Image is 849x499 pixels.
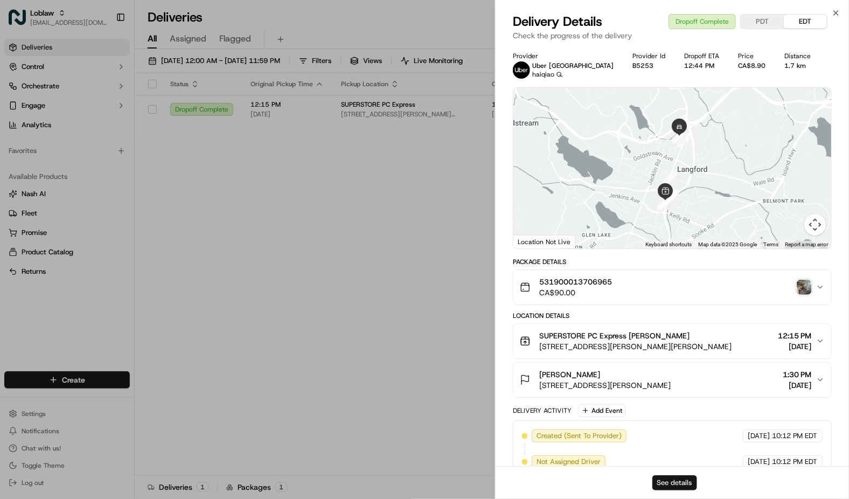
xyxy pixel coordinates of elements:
span: [PERSON_NAME] [539,369,600,380]
input: Got a question? Start typing here... [28,70,194,81]
span: Not Assigned Driver [537,457,601,467]
div: 💻 [91,157,100,166]
div: 11 [672,129,686,143]
span: SUPERSTORE PC Express [PERSON_NAME] [539,330,690,341]
button: PDT [741,15,784,29]
div: Start new chat [37,103,177,114]
div: 📗 [11,157,19,166]
div: 9 [663,171,677,185]
div: Provider [513,52,615,60]
span: 10:12 PM EDT [772,457,818,467]
span: Created (Sent To Provider) [537,431,622,441]
span: 10:12 PM EDT [772,431,818,441]
div: 1.7 km [785,61,813,70]
img: 1736555255976-a54dd68f-1ca7-489b-9aae-adbdc363a1c4 [11,103,30,122]
div: We're available if you need us! [37,114,136,122]
a: Report a map error [785,241,828,247]
div: CA$8.90 [739,61,768,70]
span: haiqiao Q. [532,70,563,79]
button: SUPERSTORE PC Express [PERSON_NAME][STREET_ADDRESS][PERSON_NAME][PERSON_NAME]12:15 PM[DATE] [513,324,831,358]
span: [DATE] [748,457,770,467]
span: 1:30 PM [783,369,812,380]
button: Map camera controls [804,214,826,235]
div: Provider Id [632,52,667,60]
img: uber-new-logo.jpeg [513,61,530,79]
div: Package Details [513,258,832,266]
div: Location Details [513,311,832,320]
span: Knowledge Base [22,156,82,167]
span: API Documentation [102,156,173,167]
div: Dropoff ETA [685,52,721,60]
a: 💻API Documentation [87,152,177,171]
span: 12:15 PM [778,330,812,341]
span: 531900013706965 [539,276,612,287]
a: 📗Knowledge Base [6,152,87,171]
div: Price [739,52,768,60]
button: 531900013706965CA$90.00photo_proof_of_delivery image [513,270,831,304]
div: Delivery Activity [513,406,572,415]
button: EDT [784,15,827,29]
div: Location Not Live [513,235,575,248]
span: [DATE] [778,341,812,352]
img: photo_proof_of_delivery image [797,280,812,295]
button: Add Event [578,404,626,417]
span: Delivery Details [513,13,602,30]
span: [STREET_ADDRESS][PERSON_NAME] [539,380,671,391]
img: Nash [11,11,32,32]
button: [PERSON_NAME][STREET_ADDRESS][PERSON_NAME]1:30 PM[DATE] [513,363,831,397]
span: Map data ©2025 Google [698,241,757,247]
a: Open this area in Google Maps (opens a new window) [516,234,552,248]
span: Pylon [107,183,130,191]
p: Welcome 👋 [11,43,196,60]
div: Distance [785,52,813,60]
span: [DATE] [748,431,770,441]
span: [DATE] [783,380,812,391]
div: 12:44 PM [685,61,721,70]
a: Powered byPylon [76,182,130,191]
button: Start new chat [183,106,196,119]
button: Keyboard shortcuts [645,241,692,248]
div: 8 [657,196,671,210]
img: Google [516,234,552,248]
p: Check the progress of the delivery [513,30,832,41]
span: [STREET_ADDRESS][PERSON_NAME][PERSON_NAME] [539,341,732,352]
span: CA$90.00 [539,287,612,298]
p: Uber [GEOGRAPHIC_DATA] [532,61,614,70]
button: See details [652,475,697,490]
button: B5253 [632,61,653,70]
a: Terms (opens in new tab) [763,241,778,247]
